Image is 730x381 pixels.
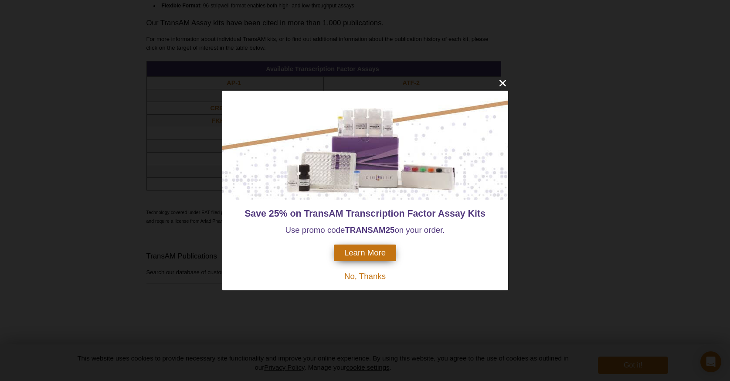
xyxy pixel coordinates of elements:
span: Use promo code on your order. [285,225,445,235]
span: Learn More [344,248,386,258]
strong: 25 [386,225,395,235]
span: Save 25% on TransAM Transcription Factor Assay Kits [244,208,486,219]
button: close [497,78,508,88]
strong: TRANSAM [345,225,385,235]
span: No, Thanks [344,272,386,281]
